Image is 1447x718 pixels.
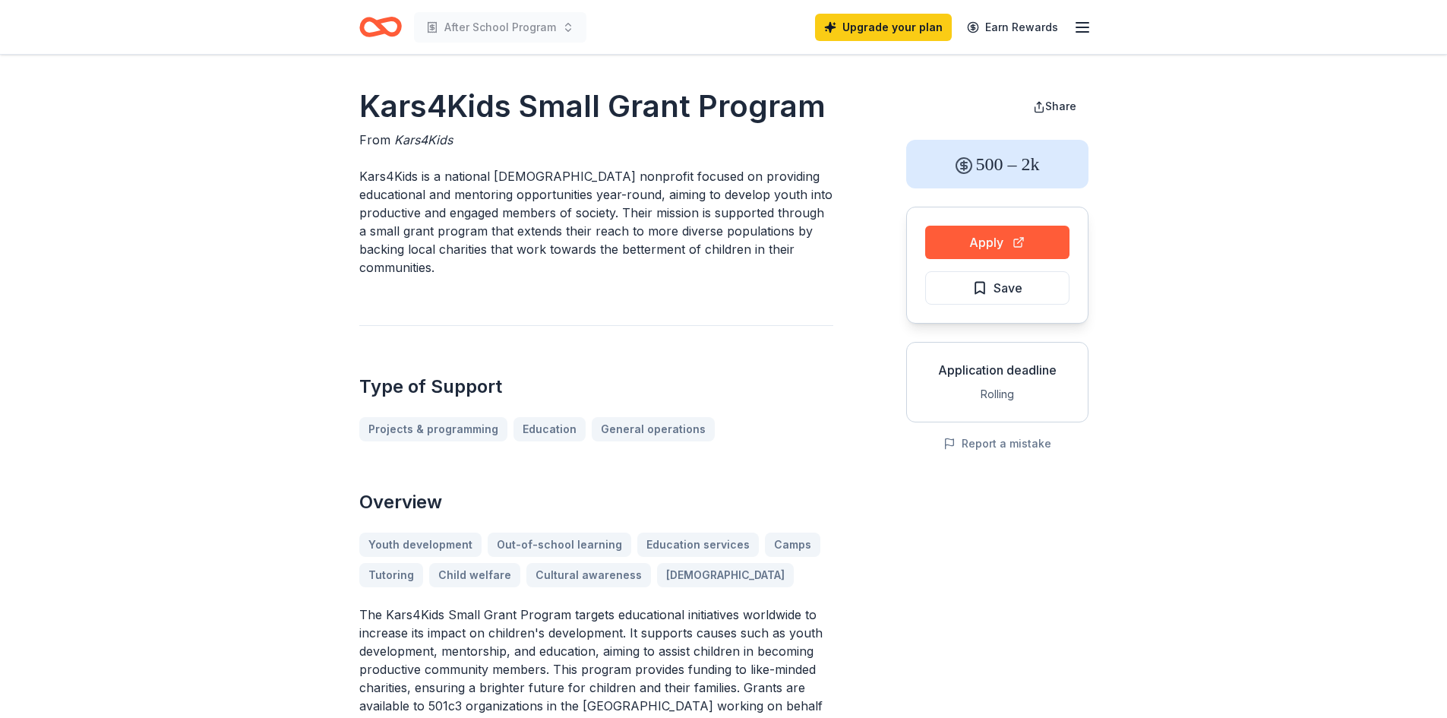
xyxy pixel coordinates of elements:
h2: Overview [359,490,833,514]
a: Upgrade your plan [815,14,952,41]
button: Apply [925,226,1069,259]
span: Save [994,278,1022,298]
button: After School Program [414,12,586,43]
span: After School Program [444,18,556,36]
span: Share [1045,100,1076,112]
div: Rolling [919,385,1076,403]
a: Projects & programming [359,417,507,441]
button: Save [925,271,1069,305]
a: General operations [592,417,715,441]
a: Earn Rewards [958,14,1067,41]
p: Kars4Kids is a national [DEMOGRAPHIC_DATA] nonprofit focused on providing educational and mentori... [359,167,833,277]
div: 500 – 2k [906,140,1088,188]
button: Report a mistake [943,435,1051,453]
a: Education [513,417,586,441]
div: From [359,131,833,149]
a: Home [359,9,402,45]
span: Kars4Kids [394,132,453,147]
h2: Type of Support [359,375,833,399]
h1: Kars4Kids Small Grant Program [359,85,833,128]
button: Share [1021,91,1088,122]
div: Application deadline [919,361,1076,379]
